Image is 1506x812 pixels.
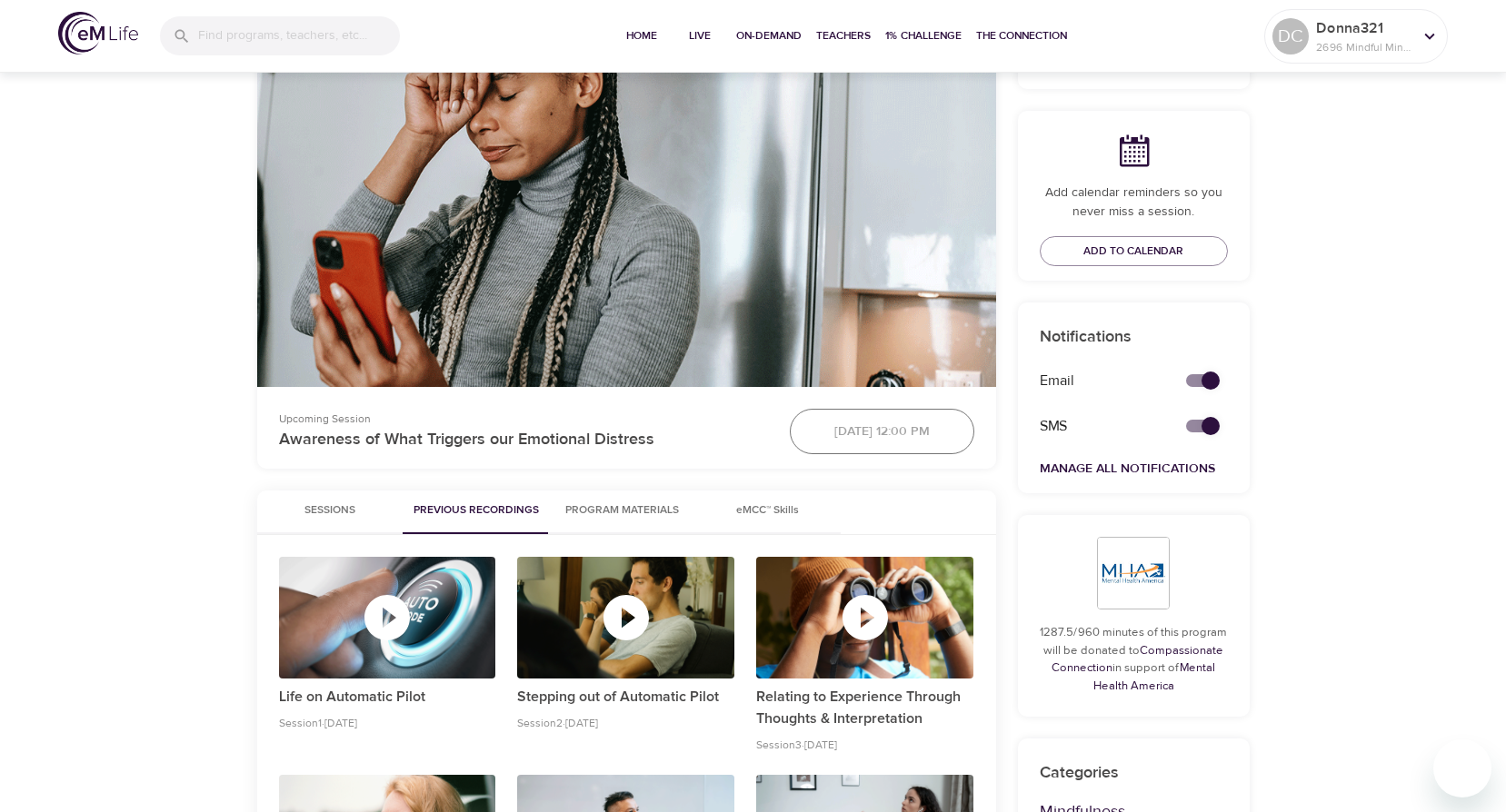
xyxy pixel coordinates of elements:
[1316,17,1412,39] p: Donna321
[706,501,830,520] span: eMCC™ Skills
[1316,39,1412,55] p: 2696 Mindful Minutes
[976,26,1067,45] span: The Connection
[1029,405,1164,448] div: SMS
[620,26,663,45] span: Home
[816,26,871,45] span: Teachers
[268,501,392,520] span: Sessions
[1433,739,1491,797] iframe: Button to launch messaging window
[279,686,496,708] p: Life on Automatic Pilot
[517,686,734,708] p: Stepping out of Automatic Pilot
[58,12,138,54] img: logo
[1040,624,1228,695] p: 1287.5/960 minutes of this program will be donated to in support of
[1083,242,1183,261] span: Add to Calendar
[517,715,734,731] p: Session 2 · [DATE]
[1040,460,1215,477] a: Manage All Notifications
[1272,18,1309,54] div: DC
[279,427,768,451] p: Awareness of What Triggers our Emotional Distress
[1040,236,1228,266] button: Add to Calendar
[885,26,962,45] span: 1% Challenge
[279,411,768,427] p: Upcoming Session
[678,26,722,45] span: Live
[756,686,973,729] p: Relating to Experience Through Thoughts & Interpretation
[1093,660,1216,693] a: Mental Health America
[736,26,802,45] span: On-Demand
[756,737,973,753] p: Session 3 · [DATE]
[414,501,539,520] span: Previous Recordings
[1040,760,1228,785] p: Categories
[1040,324,1228,349] p: Notifications
[279,715,496,731] p: Session 1 · [DATE]
[198,16,400,55] input: Find programs, teachers, etc...
[1040,183,1228,222] p: Add calendar reminders so you never miss a session.
[561,501,684,520] span: Program Materials
[1029,360,1164,402] div: Email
